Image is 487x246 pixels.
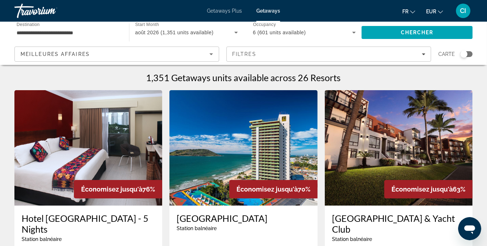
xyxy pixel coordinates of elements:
img: El Cid El Moro Beach Resort [169,90,317,206]
span: Économisez jusqu'à [81,185,142,193]
span: Occupancy [253,22,276,27]
button: Change currency [426,6,443,17]
span: Carte [438,49,455,59]
span: Meilleures affaires [21,51,90,57]
a: Getaways [256,8,280,14]
a: Travorium [14,1,87,20]
div: 63% [384,180,473,198]
img: Hotel Adhara Hacienda Cancun - 5 Nights [14,90,162,206]
span: CI [460,7,466,14]
span: Station balnéaire [332,236,372,242]
input: Select destination [17,28,120,37]
button: Search [362,26,473,39]
button: User Menu [454,3,473,18]
span: 6 (601 units available) [253,30,306,35]
button: Filters [226,47,431,62]
span: août 2026 (1,351 units available) [135,30,214,35]
button: Change language [402,6,415,17]
a: [GEOGRAPHIC_DATA] & Yacht Club [332,213,465,234]
img: El Cid Marina Beach Resort & Yacht Club [325,90,473,206]
span: Économisez jusqu'à [236,185,298,193]
div: 76% [74,180,162,198]
a: Getaways Plus [207,8,242,14]
span: fr [402,9,408,14]
div: 70% [229,180,318,198]
h1: 1,351 Getaways units available across 26 Resorts [146,72,341,83]
mat-select: Sort by [21,50,213,58]
a: [GEOGRAPHIC_DATA] [177,213,310,224]
span: Chercher [401,30,434,35]
a: Hotel [GEOGRAPHIC_DATA] - 5 Nights [22,213,155,234]
span: Station balnéaire [177,225,217,231]
span: Économisez jusqu'à [391,185,453,193]
iframe: Bouton de lancement de la fenêtre de messagerie [458,217,481,240]
span: EUR [426,9,436,14]
span: Station balnéaire [22,236,62,242]
span: Filtres [232,51,257,57]
span: Destination [17,22,40,27]
span: Start Month [135,22,159,27]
